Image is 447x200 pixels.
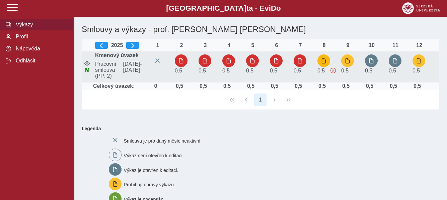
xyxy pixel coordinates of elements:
[173,83,186,89] div: Úvazek : 4 h / den. 20 h / týden.
[317,68,325,73] span: Úvazek : 4 h / den. 20 h / týden.
[413,68,420,73] span: Úvazek : 4 h / den. 20 h / týden.
[292,83,305,89] div: Úvazek : 4 h / den. 20 h / týden.
[151,42,164,48] div: 1
[123,61,142,73] span: - [DATE]
[175,42,188,48] div: 2
[124,153,184,158] span: Výkaz není otevřen k editaci.
[244,83,257,89] div: Úvazek : 4 h / den. 20 h / týden.
[341,68,349,73] span: Úvazek : 4 h / den. 20 h / týden.
[95,42,146,49] div: 2025
[14,58,68,64] span: Odhlásit
[411,83,424,89] div: Úvazek : 4 h / den. 20 h / týden.
[199,42,212,48] div: 3
[271,4,276,12] span: D
[14,46,68,52] span: Nápověda
[270,42,283,48] div: 6
[246,68,253,73] span: Úvazek : 4 h / den. 20 h / týden.
[254,93,267,106] button: 1
[339,83,353,89] div: Úvazek : 4 h / den. 20 h / týden.
[402,2,440,14] img: logo_web_su.png
[389,68,396,73] span: Úvazek : 4 h / den. 20 h / týden.
[124,167,178,173] span: Výkaz je otevřen k editaci.
[387,83,400,89] div: Úvazek : 4 h / den. 20 h / týden.
[365,68,372,73] span: Úvazek : 4 h / den. 20 h / týden.
[79,22,381,37] h1: Smlouvy a výkazy - prof. [PERSON_NAME] [PERSON_NAME]
[84,61,90,66] i: Smlouva je aktivní
[270,68,277,73] span: Úvazek : 4 h / den. 20 h / týden.
[330,68,336,73] span: Výkaz obsahuje závažné chyby.
[363,83,376,89] div: Úvazek : 4 h / den. 20 h / týden.
[199,68,206,73] span: Úvazek : 4 h / den. 20 h / týden.
[413,42,426,48] div: 12
[389,42,402,48] div: 11
[222,42,236,48] div: 4
[246,42,259,48] div: 5
[95,52,139,58] b: Kmenový úvazek
[315,83,329,89] div: Úvazek : 4 h / den. 20 h / týden.
[79,123,436,134] b: Legenda
[317,42,331,48] div: 8
[175,68,182,73] span: Úvazek : 4 h / den. 20 h / týden.
[294,68,301,73] span: Úvazek : 4 h / den. 20 h / týden.
[341,42,355,48] div: 9
[14,22,68,28] span: Výkazy
[85,67,89,73] span: Údaje souhlasí s údaji v Magionu
[365,42,378,48] div: 10
[294,42,307,48] div: 7
[268,83,281,89] div: Úvazek : 4 h / den. 20 h / týden.
[124,182,175,187] span: Probíhají úpravy výkazu.
[276,4,281,12] span: o
[246,4,248,12] span: t
[92,82,148,90] td: Celkový úvazek:
[20,4,427,13] b: [GEOGRAPHIC_DATA] a - Evi
[197,83,210,89] div: Úvazek : 4 h / den. 20 h / týden.
[92,61,121,79] span: Pracovní smlouva (PP: 2)
[222,68,230,73] span: Úvazek : 4 h / den. 20 h / týden.
[124,138,202,144] span: Smlouva je pro daný měsíc neaktivní.
[220,83,234,89] div: Úvazek : 4 h / den. 20 h / týden.
[14,34,68,40] span: Profil
[149,83,162,89] div: Úvazek :
[121,61,149,79] span: [DATE]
